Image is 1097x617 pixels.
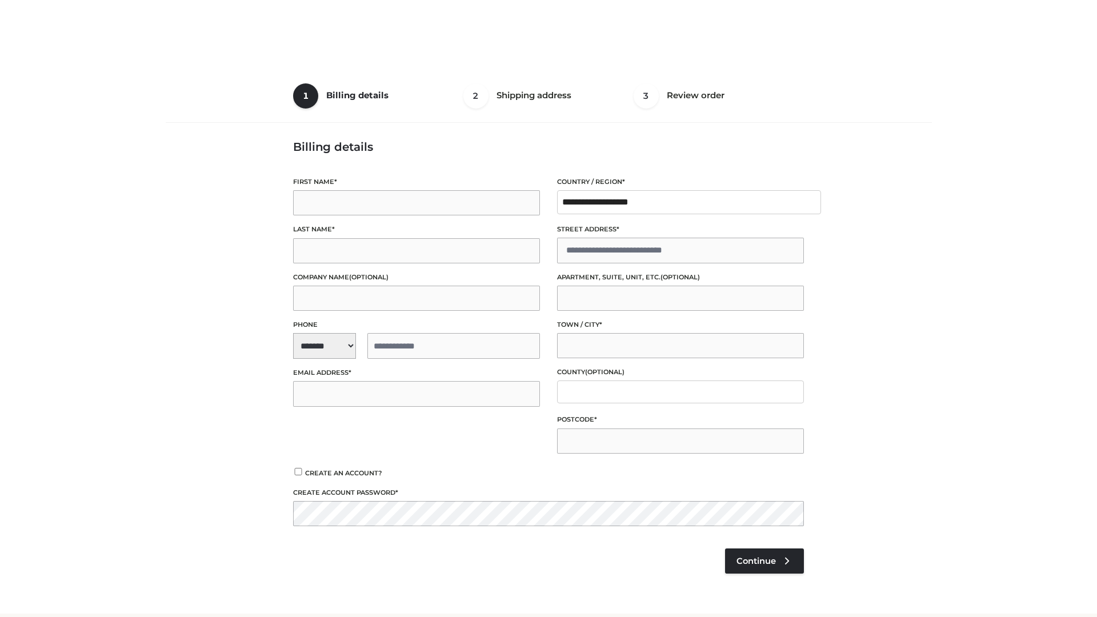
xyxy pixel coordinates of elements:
label: First name [293,177,540,187]
input: Create an account? [293,468,303,475]
label: Apartment, suite, unit, etc. [557,272,804,283]
label: Phone [293,319,540,330]
label: Create account password [293,487,804,498]
span: (optional) [349,273,389,281]
label: Email address [293,367,540,378]
span: (optional) [585,368,624,376]
label: Town / City [557,319,804,330]
label: Company name [293,272,540,283]
label: Postcode [557,414,804,425]
label: Last name [293,224,540,235]
span: Continue [736,556,776,566]
h3: Billing details [293,140,804,154]
span: Review order [667,90,724,101]
span: 1 [293,83,318,109]
span: (optional) [660,273,700,281]
span: 3 [634,83,659,109]
a: Continue [725,548,804,574]
label: Street address [557,224,804,235]
span: Billing details [326,90,389,101]
label: County [557,367,804,378]
span: Create an account? [305,469,382,477]
span: 2 [463,83,489,109]
span: Shipping address [497,90,571,101]
label: Country / Region [557,177,804,187]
